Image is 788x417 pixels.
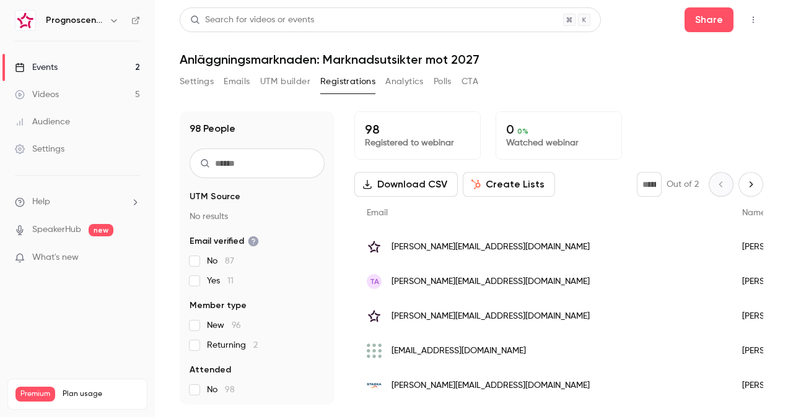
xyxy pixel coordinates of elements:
[367,343,382,358] img: brekkestrand.se
[15,11,35,30] img: Prognoscentret | Powered by Hubexo
[15,116,70,128] div: Audience
[46,14,104,27] h6: Prognoscentret | Powered by Hubexo
[385,72,424,92] button: Analytics
[320,72,375,92] button: Registrations
[63,389,139,399] span: Plan usage
[180,52,763,67] h1: Anläggningsmarknaden: Marknadsutsikter mot 2027
[232,321,241,330] span: 96
[15,387,55,402] span: Premium
[207,275,234,287] span: Yes
[354,172,458,197] button: Download CSV
[15,143,64,155] div: Settings
[367,239,382,254] img: hubexo.com
[190,210,325,223] p: No results
[392,275,590,288] span: [PERSON_NAME][EMAIL_ADDRESS][DOMAIN_NAME]
[227,277,234,285] span: 11
[738,172,763,197] button: Next page
[225,385,235,394] span: 98
[392,310,590,323] span: [PERSON_NAME][EMAIL_ADDRESS][DOMAIN_NAME]
[517,127,528,135] span: 0 %
[15,196,140,208] li: help-dropdown-opener
[190,235,259,247] span: Email verified
[15,88,59,101] div: Videos
[15,61,58,74] div: Events
[685,7,733,32] button: Share
[224,72,250,92] button: Emails
[32,251,79,264] span: What's new
[463,172,555,197] button: Create Lists
[462,72,478,92] button: CTA
[742,208,766,217] span: Name
[190,121,235,136] h1: 98 People
[190,191,240,203] span: UTM Source
[365,137,470,149] p: Registered to webinar
[190,14,314,27] div: Search for videos or events
[367,208,388,217] span: Email
[207,384,235,396] span: No
[253,341,258,350] span: 2
[367,309,382,324] img: hubexo.com
[667,178,699,191] p: Out of 2
[225,257,234,265] span: 87
[89,224,113,236] span: new
[392,241,590,254] span: [PERSON_NAME][EMAIL_ADDRESS][DOMAIN_NAME]
[260,72,310,92] button: UTM builder
[506,122,611,137] p: 0
[367,378,382,393] img: starka.se
[125,252,140,264] iframe: Noticeable Trigger
[180,72,214,92] button: Settings
[207,319,241,332] span: New
[506,137,611,149] p: Watched webinar
[434,72,452,92] button: Polls
[207,339,258,351] span: Returning
[190,364,231,376] span: Attended
[32,223,81,236] a: SpeakerHub
[365,122,470,137] p: 98
[392,379,590,392] span: [PERSON_NAME][EMAIL_ADDRESS][DOMAIN_NAME]
[190,299,247,312] span: Member type
[32,196,50,208] span: Help
[370,276,379,287] span: TA
[392,345,526,358] span: [EMAIL_ADDRESS][DOMAIN_NAME]
[207,255,234,267] span: No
